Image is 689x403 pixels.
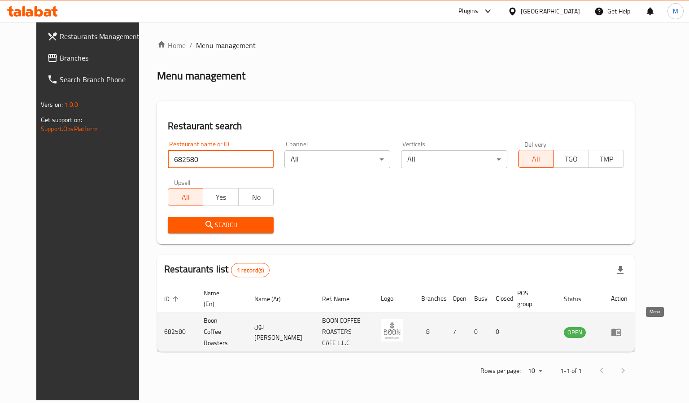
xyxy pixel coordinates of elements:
div: All [401,150,507,168]
th: Branches [414,285,445,312]
td: 682580 [157,312,196,352]
span: OPEN [564,327,586,337]
div: [GEOGRAPHIC_DATA] [521,6,580,16]
span: M [673,6,678,16]
span: Ref. Name [322,293,361,304]
label: Upsell [174,179,191,185]
span: Search [175,219,266,231]
a: Home [157,40,186,51]
a: Support.OpsPlatform [41,123,98,135]
button: TGO [553,150,589,168]
button: Yes [203,188,238,206]
span: No [242,191,270,204]
span: Name (En) [204,288,236,309]
span: Restaurants Management [60,31,144,42]
span: Branches [60,53,144,63]
span: 1 record(s) [231,266,270,275]
nav: breadcrumb [157,40,635,51]
span: Version: [41,99,63,110]
div: Total records count [231,263,270,277]
td: BOON COFFEE ROASTERS CAFE L.L.C [315,312,374,352]
th: Open [445,285,467,312]
span: Yes [207,191,235,204]
h2: Menu management [157,69,245,83]
span: 1.0.0 [64,99,78,110]
li: / [189,40,192,51]
a: Branches [40,47,152,69]
td: 0 [488,312,510,352]
span: All [172,191,200,204]
button: No [238,188,274,206]
th: Closed [488,285,510,312]
span: Menu management [196,40,256,51]
td: بون [PERSON_NAME] [247,312,315,352]
th: Busy [467,285,488,312]
h2: Restaurants list [164,263,270,277]
a: Search Branch Phone [40,69,152,90]
span: TGO [557,153,585,166]
span: Get support on: [41,114,82,126]
span: TMP [593,153,620,166]
span: Name (Ar) [254,293,292,304]
span: POS group [517,288,546,309]
td: Boon Coffee Roasters [196,312,247,352]
img: Boon Coffee Roasters [381,319,403,342]
td: 8 [414,312,445,352]
label: Delivery [524,141,547,147]
input: Search for restaurant name or ID.. [168,150,274,168]
div: Export file [610,259,631,281]
a: Restaurants Management [40,26,152,47]
h2: Restaurant search [168,119,624,133]
th: Logo [374,285,414,312]
div: All [284,150,390,168]
th: Action [604,285,635,312]
button: All [168,188,203,206]
div: Rows per page: [524,364,546,378]
table: enhanced table [157,285,635,352]
td: 7 [445,312,467,352]
button: All [518,150,554,168]
button: Search [168,217,274,233]
p: Rows per page: [480,365,521,377]
p: 1-1 of 1 [560,365,582,377]
span: Status [564,293,593,304]
td: 0 [467,312,488,352]
div: Plugins [458,6,478,17]
span: Search Branch Phone [60,74,144,85]
span: ID [164,293,181,304]
span: All [522,153,550,166]
button: TMP [589,150,624,168]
